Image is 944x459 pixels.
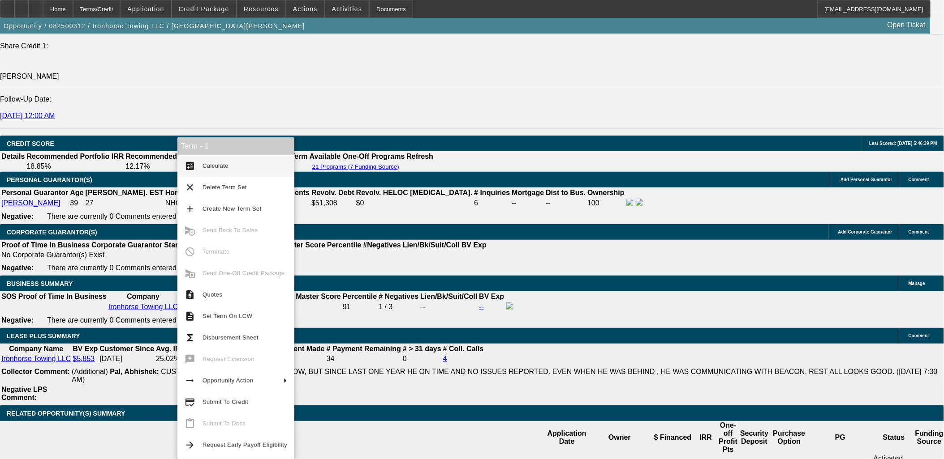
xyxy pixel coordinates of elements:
[203,399,248,405] span: Submit To Credit
[165,198,231,208] td: NHO
[915,421,944,454] th: Funding Source
[587,189,625,196] b: Ownership
[325,0,369,17] button: Activities
[172,0,236,17] button: Credit Package
[379,303,418,311] div: 1 / 3
[121,0,171,17] button: Application
[286,0,324,17] button: Actions
[512,189,544,196] b: Mortgage
[185,182,195,193] mat-icon: clear
[203,313,252,319] span: Set Term On LCW
[626,199,634,206] img: facebook-icon.png
[237,0,285,17] button: Resources
[512,198,545,208] td: --
[73,355,95,362] a: $5,853
[203,205,262,212] span: Create New Term Set
[420,302,478,312] td: --
[873,421,915,454] th: Status
[909,333,929,338] span: Comment
[1,316,34,324] b: Negative:
[185,204,195,214] mat-icon: add
[125,162,220,171] td: 12.17%
[69,198,84,208] td: 39
[326,354,401,363] td: 34
[310,163,402,170] button: 21 Programs (7 Funding Source)
[127,293,159,300] b: Company
[86,189,164,196] b: [PERSON_NAME]. EST
[1,241,90,250] th: Proof of Time In Business
[443,345,484,353] b: # Coll. Calls
[869,141,937,146] span: Last Scored: [DATE] 5:46:39 PM
[909,229,929,234] span: Comment
[1,152,25,161] th: Details
[652,421,693,454] th: $ Financed
[909,281,925,286] span: Manage
[909,177,929,182] span: Comment
[363,241,401,249] b: #Negatives
[1,292,17,301] th: SOS
[332,5,362,13] span: Activities
[1,264,34,272] b: Negative:
[343,303,377,311] div: 91
[479,303,484,310] a: --
[461,241,487,249] b: BV Exp
[125,152,220,161] th: Recommended One Off IRR
[268,354,325,363] td: 26
[47,264,237,272] span: There are currently 0 Comments entered on this opportunity
[85,198,164,208] td: 27
[164,241,180,249] b: Start
[47,212,237,220] span: There are currently 0 Comments entered on this opportunity
[203,291,222,298] span: Quotes
[403,345,441,353] b: # > 31 days
[402,354,442,363] td: 0
[406,152,434,161] th: Refresh
[47,316,237,324] span: There are currently 0 Comments entered on this opportunity
[547,421,587,454] th: Application Date
[26,162,124,171] td: 18.85%
[185,161,195,171] mat-icon: calculate
[108,303,178,310] a: Ironhorse Towing LLC
[771,421,808,454] th: Purchase Option
[203,377,254,384] span: Opportunity Action
[636,199,643,206] img: linkedin-icon.png
[841,177,892,182] span: Add Personal Guarantor
[203,334,259,341] span: Disbursement Sheet
[7,280,73,287] span: BUSINESS SUMMARY
[127,5,164,13] span: Application
[7,176,92,183] span: PERSONAL GUARANTOR(S)
[99,345,154,353] b: Customer Since
[185,397,195,408] mat-icon: credit_score
[72,368,108,375] span: (Additional)
[185,440,195,450] mat-icon: arrow_forward
[311,198,355,208] td: $51,308
[506,302,513,310] img: facebook-icon.png
[838,229,892,234] span: Add Corporate Guarantor
[379,293,418,300] b: # Negatives
[293,5,318,13] span: Actions
[7,140,54,147] span: CREDIT SCORE
[91,241,162,249] b: Corporate Guarantor
[403,241,460,249] b: Lien/Bk/Suit/Coll
[203,184,247,191] span: Delete Term Set
[155,354,186,363] td: 25.02%
[1,199,60,207] a: [PERSON_NAME]
[343,293,377,300] b: Percentile
[7,332,80,340] span: LEASE PLUS SUMMARY
[546,189,586,196] b: Dist to Bus.
[356,189,473,196] b: Revolv. HELOC [MEDICAL_DATA].
[185,311,195,322] mat-icon: description
[156,345,185,353] b: Avg. IRR
[420,293,477,300] b: Lien/Bk/Suit/Coll
[110,368,159,375] b: Pal, Abhishek:
[165,189,231,196] b: Home Owner Since
[70,189,83,196] b: Age
[1,251,491,259] td: No Corporate Guarantor(s) Exist
[72,368,938,383] span: CUSTOMER IS BEHIND 2 TIMES TILL NOW, BUT SINCE LAST ONE YEAR HE ON TIME AND NO ISSUES REPORTED. E...
[327,345,401,353] b: # Payment Remaining
[311,189,354,196] b: Revolv. Debt
[1,189,68,196] b: Personal Guarantor
[26,152,124,161] th: Recommended Portfolio IRR
[268,345,324,353] b: # Payment Made
[1,368,70,375] b: Collector Comment:
[185,375,195,386] mat-icon: arrow_right_alt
